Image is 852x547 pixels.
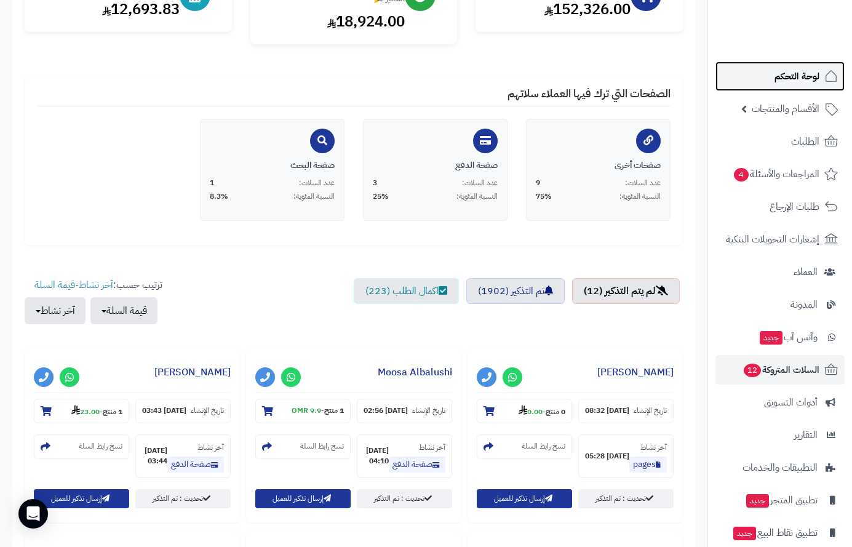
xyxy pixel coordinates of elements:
strong: 0.00 [519,406,543,417]
small: تاريخ الإنشاء [634,405,667,416]
a: أدوات التسويق [715,388,845,417]
section: 1 منتج-23.00 [34,399,129,423]
section: 0 منتج-0.00 [477,399,572,423]
span: النسبة المئوية: [456,191,498,202]
strong: 23.00 [71,406,100,417]
strong: [DATE] 02:56 [364,405,408,416]
small: - [71,405,122,417]
span: النسبة المئوية: [619,191,661,202]
a: طلبات الإرجاع [715,192,845,222]
a: إشعارات التحويلات البنكية [715,225,845,254]
span: 75% [536,191,552,202]
div: صفحة البحث [210,159,335,172]
a: السلات المتروكة12 [715,355,845,385]
a: آخر نشاط [79,277,113,292]
button: إرسال تذكير للعميل [477,489,572,508]
small: - [519,405,565,417]
span: أدوات التسويق [764,394,818,411]
strong: [DATE] 08:32 [585,405,629,416]
span: وآتس آب [758,329,818,346]
span: 3 [373,178,377,188]
span: طلبات الإرجاع [770,198,819,215]
img: logo-2.png [768,19,840,45]
small: - [292,405,344,416]
span: 8.3% [210,191,228,202]
span: الطلبات [791,133,819,150]
span: عدد السلات: [625,178,661,188]
a: تحديث : تم التذكير [357,489,452,508]
div: 18,924.00 [263,11,405,32]
small: آخر نشاط [197,442,224,453]
a: العملاء [715,257,845,287]
a: Moosa Albalushi [378,365,452,380]
span: 4 [733,167,749,182]
a: تم التذكير (1902) [466,278,565,304]
a: لوحة التحكم [715,62,845,91]
div: صفحة الدفع [373,159,498,172]
a: pages [629,457,667,473]
strong: 1 منتج [324,405,344,416]
small: نسخ رابط السلة [79,441,122,452]
strong: [DATE] 03:43 [142,405,186,416]
span: لوحة التحكم [774,68,819,85]
a: لم يتم التذكير (12) [572,278,680,304]
a: اكمال الطلب (223) [354,278,459,304]
a: الطلبات [715,127,845,156]
span: 9 [536,178,540,188]
span: المدونة [790,296,818,313]
a: [PERSON_NAME] [597,365,674,380]
button: إرسال تذكير للعميل [255,489,351,508]
section: 1 منتج-9.9 OMR [255,399,351,423]
section: نسخ رابط السلة [477,434,572,459]
strong: 9.9 OMR [292,405,321,416]
span: العملاء [794,263,818,281]
button: آخر نشاط [25,297,86,324]
a: [PERSON_NAME] [154,365,231,380]
small: تاريخ الإنشاء [412,405,445,416]
a: التقارير [715,420,845,450]
a: تحديث : تم التذكير [578,489,674,508]
strong: 1 منتج [103,406,122,417]
span: المراجعات والأسئلة [733,166,819,183]
span: عدد السلات: [462,178,498,188]
span: 12 [743,363,762,378]
a: قيمة السلة [34,277,75,292]
span: 1 [210,178,214,188]
a: صفحة الدفع [389,457,445,473]
a: المراجعات والأسئلة4 [715,159,845,189]
section: نسخ رابط السلة [34,434,129,459]
div: Open Intercom Messenger [18,499,48,529]
strong: 0 منتج [546,406,565,417]
strong: [DATE] 04:10 [364,445,389,466]
button: إرسال تذكير للعميل [34,489,129,508]
span: الأقسام والمنتجات [752,100,819,118]
small: نسخ رابط السلة [522,441,565,452]
span: النسبة المئوية: [293,191,335,202]
button: قيمة السلة [90,297,157,324]
span: تطبيق نقاط البيع [732,524,818,541]
span: جديد [733,527,756,540]
span: 25% [373,191,389,202]
strong: [DATE] 05:28 [585,451,629,461]
span: التطبيقات والخدمات [743,459,818,476]
a: تحديث : تم التذكير [135,489,231,508]
small: نسخ رابط السلة [300,441,344,452]
span: السلات المتروكة [743,361,819,378]
span: تطبيق المتجر [745,492,818,509]
ul: ترتيب حسب: - [25,278,162,324]
strong: [DATE] 03:44 [142,445,167,466]
span: جديد [746,494,769,508]
span: إشعارات التحويلات البنكية [726,231,819,248]
span: التقارير [794,426,818,444]
span: جديد [760,331,782,345]
small: تاريخ الإنشاء [191,405,224,416]
a: التطبيقات والخدمات [715,453,845,482]
div: صفحات أخرى [536,159,661,172]
section: نسخ رابط السلة [255,434,351,459]
span: عدد السلات: [299,178,335,188]
a: وآتس آبجديد [715,322,845,352]
h4: الصفحات التي ترك فيها العملاء سلاتهم [37,87,671,106]
small: آخر نشاط [419,442,445,453]
a: المدونة [715,290,845,319]
a: صفحة الدفع [167,457,224,473]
